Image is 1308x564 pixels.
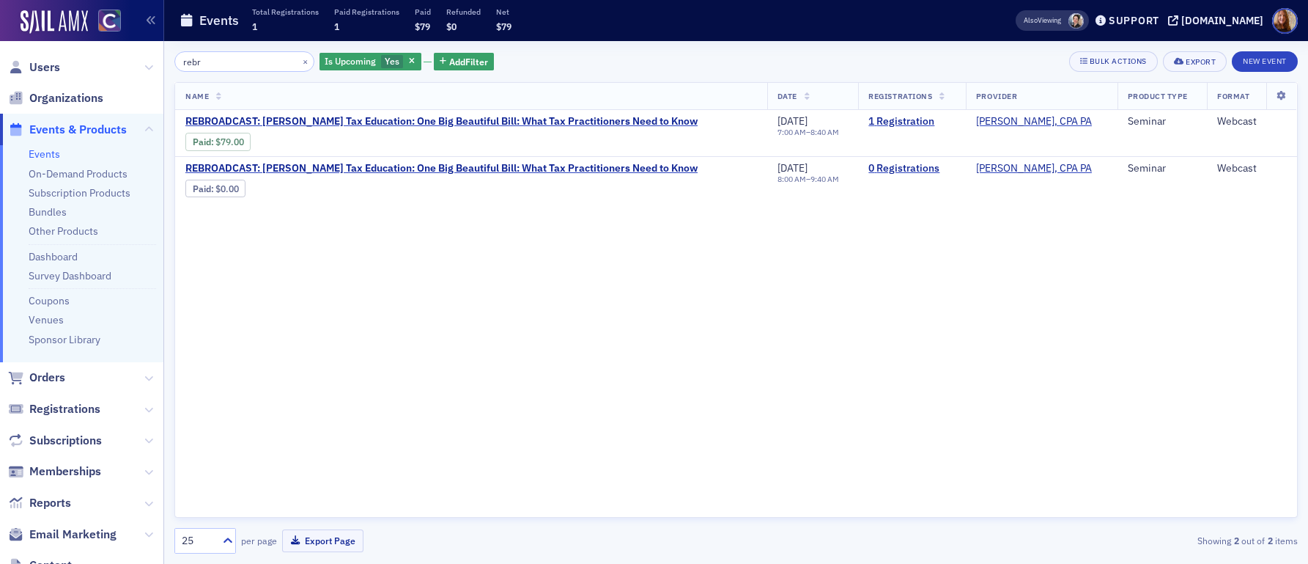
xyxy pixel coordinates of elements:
a: Other Products [29,224,98,238]
a: Subscription Products [29,186,130,199]
img: SailAMX [21,10,88,34]
span: $0.00 [215,183,239,194]
span: : [193,183,215,194]
a: Organizations [8,90,103,106]
div: Seminar [1128,115,1197,128]
div: Paid: 0 - $0 [185,180,245,197]
a: 1 Registration [868,115,956,128]
span: Yes [385,55,399,67]
a: Memberships [8,464,101,480]
a: Registrations [8,401,100,417]
div: 25 [182,533,214,549]
a: Email Marketing [8,527,117,543]
a: Paid [193,136,211,147]
span: REBROADCAST: Don Farmer Tax Education: One Big Beautiful Bill: What Tax Practitioners Need to Know [185,115,698,128]
div: Also [1024,15,1038,25]
a: View Homepage [88,10,121,34]
span: Orders [29,370,65,386]
span: Pamela Galey-Coleman [1068,13,1084,29]
a: Venues [29,313,64,326]
div: Webcast [1217,115,1287,128]
p: Paid Registrations [334,7,399,17]
label: per page [241,534,277,547]
div: Bulk Actions [1090,57,1147,65]
time: 8:40 AM [810,127,839,137]
span: [DATE] [777,114,808,128]
span: Registrations [868,91,932,101]
a: Dashboard [29,250,78,263]
span: 1 [252,21,257,32]
span: Product Type [1128,91,1188,101]
div: Webcast [1217,162,1287,175]
span: $79 [496,21,511,32]
div: Seminar [1128,162,1197,175]
a: 0 Registrations [868,162,956,175]
span: Email Marketing [29,527,117,543]
span: Don Farmer, CPA PA [976,115,1092,128]
div: [DOMAIN_NAME] [1181,14,1263,27]
div: – [777,175,839,184]
a: Events [29,147,60,161]
span: Don Farmer, CPA PA [976,162,1092,175]
a: [PERSON_NAME], CPA PA [976,162,1092,175]
div: Paid: 2 - $7900 [185,133,251,150]
span: Date [777,91,797,101]
a: [PERSON_NAME], CPA PA [976,115,1092,128]
span: $79 [415,21,430,32]
span: Subscriptions [29,433,102,449]
span: Name [185,91,209,101]
span: Users [29,59,60,76]
a: Coupons [29,294,70,307]
span: Events & Products [29,122,127,138]
a: Orders [8,370,65,386]
input: Search… [174,51,314,72]
button: New Event [1232,51,1298,72]
img: SailAMX [98,10,121,32]
span: $0 [446,21,457,32]
a: Subscriptions [8,433,102,449]
button: [DOMAIN_NAME] [1168,15,1268,26]
span: REBROADCAST: Don Farmer Tax Education: One Big Beautiful Bill: What Tax Practitioners Need to Know [185,162,698,175]
time: 7:00 AM [777,127,806,137]
span: Is Upcoming [325,55,376,67]
button: AddFilter [434,53,494,71]
p: Total Registrations [252,7,319,17]
a: Bundles [29,205,67,219]
h1: Events [199,12,239,29]
p: Refunded [446,7,481,17]
a: Survey Dashboard [29,269,111,282]
span: $79.00 [215,136,244,147]
a: REBROADCAST: [PERSON_NAME] Tax Education: One Big Beautiful Bill: What Tax Practitioners Need to ... [185,162,698,175]
a: Paid [193,183,211,194]
a: On-Demand Products [29,167,128,180]
span: Memberships [29,464,101,480]
strong: 2 [1265,534,1275,547]
button: Export Page [282,530,363,552]
time: 8:00 AM [777,174,806,184]
span: Viewing [1024,15,1061,26]
span: Provider [976,91,1017,101]
strong: 2 [1231,534,1241,547]
a: Sponsor Library [29,333,100,346]
div: Yes [319,53,421,71]
span: Registrations [29,401,100,417]
span: 1 [334,21,339,32]
a: REBROADCAST: [PERSON_NAME] Tax Education: One Big Beautiful Bill: What Tax Practitioners Need to ... [185,115,698,128]
a: New Event [1232,54,1298,67]
div: Showing out of items [934,534,1298,547]
button: Bulk Actions [1069,51,1158,72]
p: Paid [415,7,431,17]
p: Net [496,7,511,17]
span: Add Filter [449,55,488,68]
button: Export [1163,51,1227,72]
div: Export [1186,58,1216,66]
a: Events & Products [8,122,127,138]
div: Support [1109,14,1159,27]
button: × [299,54,312,67]
span: : [193,136,215,147]
span: Profile [1272,8,1298,34]
a: Users [8,59,60,76]
div: – [777,128,839,137]
span: Organizations [29,90,103,106]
